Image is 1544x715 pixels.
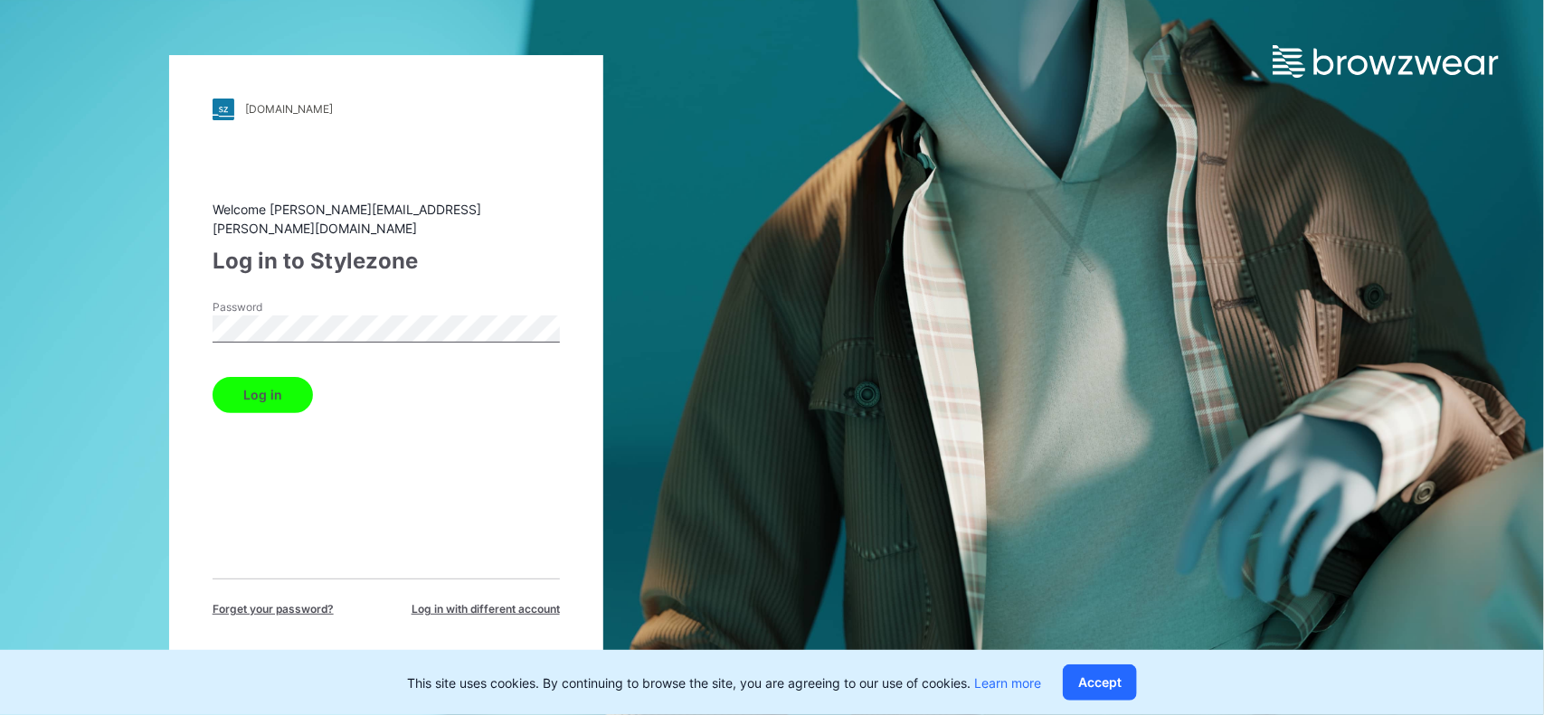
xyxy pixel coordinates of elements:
span: Forget your password? [213,601,334,617]
div: Log in to Stylezone [213,245,560,278]
label: Password [213,299,339,315]
button: Log in [213,377,313,413]
p: This site uses cookies. By continuing to browse the site, you are agreeing to our use of cookies. [407,673,1041,692]
div: [DOMAIN_NAME] [245,102,333,116]
img: browzwear-logo.e42bd6dac1945053ebaf764b6aa21510.svg [1273,45,1499,78]
a: [DOMAIN_NAME] [213,99,560,120]
div: Welcome [PERSON_NAME][EMAIL_ADDRESS][PERSON_NAME][DOMAIN_NAME] [213,200,560,238]
img: stylezone-logo.562084cfcfab977791bfbf7441f1a819.svg [213,99,234,120]
a: Learn more [974,675,1041,691]
button: Accept [1063,664,1137,701]
span: Log in with different account [412,601,560,617]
